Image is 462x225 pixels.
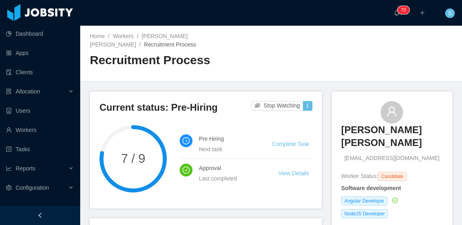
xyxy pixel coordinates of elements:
[199,134,253,143] h4: Pre Hiring
[391,197,398,204] a: icon: check-circle
[6,26,74,42] a: icon: pie-chartDashboard
[6,141,74,157] a: icon: profileTasks
[199,164,259,172] h4: Approval
[341,173,378,179] span: Worker Status:
[16,88,40,95] span: Allocation
[341,209,388,218] span: NodeJS Developer
[6,45,74,61] a: icon: appstoreApps
[341,185,401,191] strong: Software development
[392,198,398,203] i: icon: check-circle
[16,184,49,191] span: Configuration
[199,174,259,183] div: Last completed
[403,6,406,14] p: 0
[341,197,387,205] span: Angular Developer
[99,101,251,114] h3: Current status: Pre-Hiring
[6,64,74,80] a: icon: auditClients
[386,106,397,117] i: icon: user
[6,103,74,119] a: icon: robotUsers
[344,154,440,162] span: [EMAIL_ADDRESS][DOMAIN_NAME]
[199,145,253,154] div: Next task
[113,33,134,39] a: Workers
[341,124,443,150] h3: [PERSON_NAME] [PERSON_NAME]
[108,33,109,39] span: /
[182,137,190,144] i: icon: clock-circle
[448,8,452,18] span: S
[182,166,190,174] i: icon: check-circle
[378,172,407,181] span: Candidate
[6,185,12,191] i: icon: setting
[278,170,309,176] a: View Details
[303,101,312,111] button: 1
[6,89,12,94] i: icon: solution
[144,41,196,48] span: Recruitment Process
[419,10,425,16] i: icon: plus
[139,41,141,48] span: /
[397,6,409,14] sup: 70
[341,124,443,154] a: [PERSON_NAME] [PERSON_NAME]
[401,6,403,14] p: 7
[394,10,399,16] i: icon: bell
[272,141,309,147] a: Complete Task
[6,122,74,138] a: icon: userWorkers
[90,33,105,39] a: Home
[137,33,138,39] span: /
[251,101,303,111] button: icon: eye-invisibleStop Watching
[6,166,12,171] i: icon: line-chart
[16,165,35,172] span: Reports
[90,52,271,69] h2: Recruitment Process
[99,152,167,165] span: 7 / 9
